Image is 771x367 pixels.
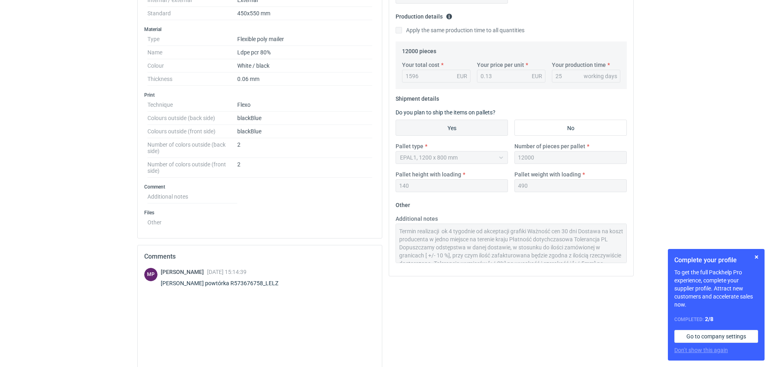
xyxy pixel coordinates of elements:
div: EUR [457,72,467,80]
dd: Ldpe pcr 80% [237,46,372,59]
div: working days [584,72,617,80]
h1: Complete your profile [674,255,758,265]
label: Your total cost [402,61,439,69]
h2: Comments [144,252,375,261]
button: Don’t show this again [674,346,728,354]
legend: Shipment details [396,92,439,102]
div: Michał Palasek [144,268,158,281]
dt: Thickness [147,73,237,86]
figcaption: MP [144,268,158,281]
button: Skip for now [752,252,761,262]
div: Completed: [674,315,758,323]
dt: Colours outside (front side) [147,125,237,138]
label: Pallet weight with loading [514,170,581,178]
dd: Flexo [237,98,372,112]
strong: 2 / 8 [705,316,713,322]
textarea: Termin realizacji ok 4 tygodnie od akceptacji grafiki Ważność cen 30 dni Dostawa na koszt produce... [396,224,627,263]
dt: Standard [147,7,237,20]
label: Your price per unit [477,61,524,69]
dd: 2 [237,158,372,178]
p: To get the full Packhelp Pro experience, complete your supplier profile. Attract new customers an... [674,268,758,309]
dt: Other [147,216,237,226]
dd: black Blue [237,112,372,125]
div: EUR [532,72,542,80]
span: [PERSON_NAME] [161,269,207,275]
dd: 450x550 mm [237,7,372,20]
dd: 0.06 mm [237,73,372,86]
dt: Name [147,46,237,59]
legend: Production details [396,10,452,20]
h3: Comment [144,184,375,190]
div: [PERSON_NAME] powtórka R573676758_LELZ [161,279,288,287]
dt: Colours outside (back side) [147,112,237,125]
h3: Files [144,209,375,216]
dd: White / black [237,59,372,73]
legend: Other [396,199,410,208]
label: Do you plan to ship the items on pallets? [396,109,495,116]
dd: 2 [237,138,372,158]
dt: Additional notes [147,190,237,203]
h3: Material [144,26,375,33]
dd: black Blue [237,125,372,138]
span: [DATE] 15:14:39 [207,269,247,275]
a: Go to company settings [674,330,758,343]
dt: Technique [147,98,237,112]
legend: 12000 pieces [402,45,436,54]
h3: Print [144,92,375,98]
label: Your production time [552,61,606,69]
label: Additional notes [396,215,438,223]
dd: Flexible poly mailer [237,33,372,46]
label: Number of pieces per pallet [514,142,585,150]
dt: Number of colors outside (front side) [147,158,237,178]
dt: Colour [147,59,237,73]
dt: Type [147,33,237,46]
dt: Number of colors outside (back side) [147,138,237,158]
label: Apply the same production time to all quantities [396,26,524,34]
label: Pallet type [396,142,423,150]
label: Pallet height with loading [396,170,461,178]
